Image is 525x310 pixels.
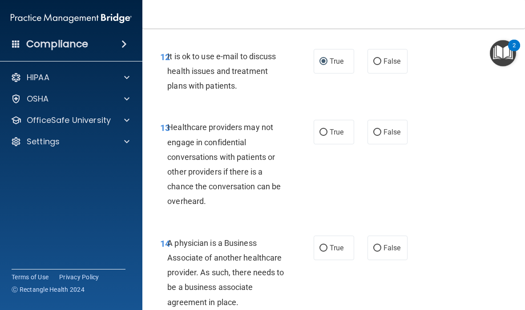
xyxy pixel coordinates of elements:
input: False [373,58,381,65]
p: HIPAA [27,72,49,83]
p: OfficeSafe University [27,115,111,126]
p: Settings [27,136,60,147]
a: Settings [11,136,129,147]
input: True [319,58,327,65]
span: 14 [160,238,170,249]
span: True [330,244,343,252]
a: Terms of Use [12,273,48,281]
div: 2 [513,45,516,57]
p: OSHA [27,94,49,104]
a: OSHA [11,94,129,104]
a: Privacy Policy [59,273,99,281]
span: It is ok to use e-mail to discuss health issues and treatment plans with patients. [167,52,276,90]
a: HIPAA [11,72,129,83]
span: True [330,57,343,65]
span: False [384,128,401,136]
span: True [330,128,343,136]
span: False [384,244,401,252]
button: Open Resource Center, 2 new notifications [490,40,516,66]
span: 13 [160,122,170,133]
span: 12 [160,52,170,62]
img: PMB logo [11,9,132,27]
span: Ⓒ Rectangle Health 2024 [12,285,85,294]
span: False [384,57,401,65]
input: True [319,245,327,252]
input: True [319,129,327,136]
span: A physician is a Business Associate of another healthcare provider. As such, there needs to be a ... [167,238,284,307]
input: False [373,245,381,252]
input: False [373,129,381,136]
span: Healthcare providers may not engage in confidential conversations with patients or other provider... [167,122,281,206]
h4: Compliance [26,38,88,50]
a: OfficeSafe University [11,115,129,126]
